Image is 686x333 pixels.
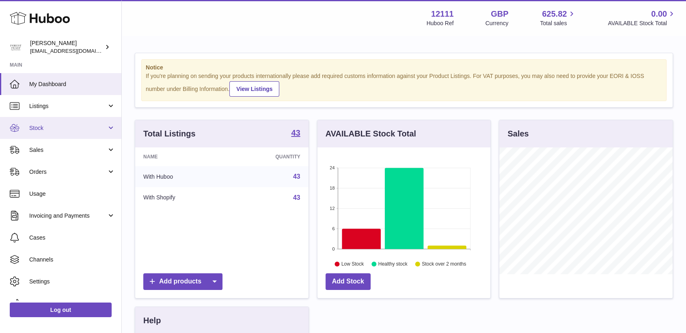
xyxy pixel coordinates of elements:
span: AVAILABLE Stock Total [608,19,676,27]
th: Quantity [229,147,308,166]
span: Invoicing and Payments [29,212,107,220]
strong: Notice [146,64,662,71]
text: Low Stock [341,261,364,267]
td: With Shopify [135,187,229,208]
a: 625.82 Total sales [540,9,576,27]
span: Total sales [540,19,576,27]
a: Log out [10,303,112,317]
h3: Help [143,315,161,326]
text: 18 [330,186,334,190]
a: Add products [143,273,222,290]
h3: Sales [507,128,529,139]
span: 625.82 [542,9,567,19]
text: 24 [330,165,334,170]
div: Huboo Ref [427,19,454,27]
span: Usage [29,190,115,198]
text: 0 [332,247,334,251]
a: 0.00 AVAILABLE Stock Total [608,9,676,27]
text: 12 [330,206,334,211]
span: Returns [29,300,115,307]
span: Orders [29,168,107,176]
div: Currency [485,19,509,27]
strong: 12111 [431,9,454,19]
span: Settings [29,278,115,285]
span: Sales [29,146,107,154]
strong: 43 [291,129,300,137]
span: Channels [29,256,115,264]
a: View Listings [229,81,279,97]
a: 43 [293,173,300,180]
text: Stock over 2 months [422,261,466,267]
td: With Huboo [135,166,229,187]
div: [PERSON_NAME] [30,39,103,55]
text: 6 [332,226,334,231]
span: [EMAIL_ADDRESS][DOMAIN_NAME] [30,48,119,54]
span: My Dashboard [29,80,115,88]
a: 43 [291,129,300,138]
text: Healthy stock [378,261,408,267]
div: If you're planning on sending your products internationally please add required customs informati... [146,72,662,97]
h3: Total Listings [143,128,196,139]
span: Cases [29,234,115,242]
a: Add Stock [326,273,371,290]
span: Stock [29,124,107,132]
img: bronaghc@forestfeast.com [10,41,22,53]
a: 43 [293,194,300,201]
h3: AVAILABLE Stock Total [326,128,416,139]
th: Name [135,147,229,166]
span: Listings [29,102,107,110]
strong: GBP [491,9,508,19]
span: 0.00 [651,9,667,19]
